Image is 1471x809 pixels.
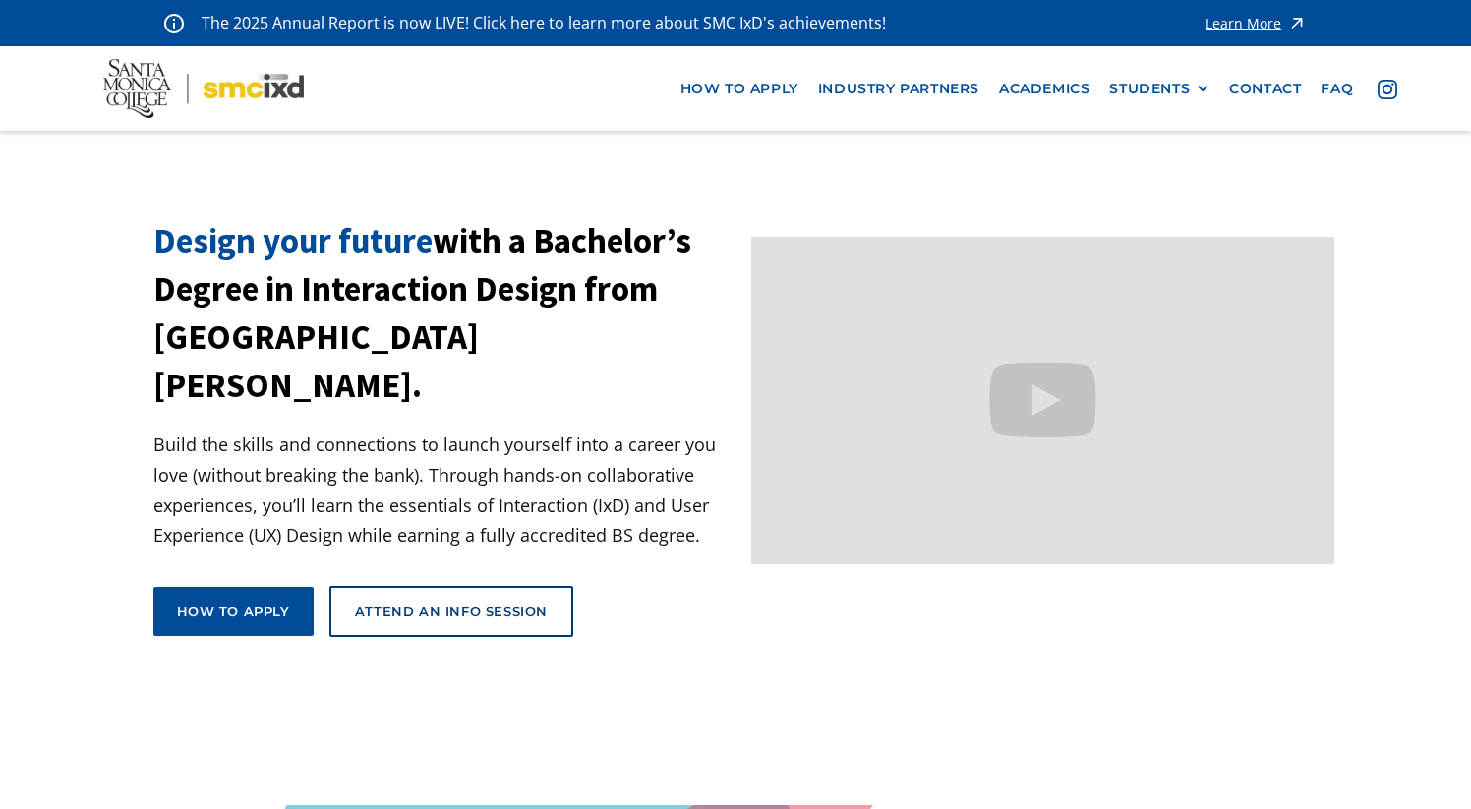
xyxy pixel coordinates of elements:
[103,59,304,118] img: Santa Monica College - SMC IxD logo
[164,13,184,33] img: icon - information - alert
[355,603,548,620] div: Attend an Info Session
[153,219,433,262] span: Design your future
[153,587,314,636] a: How to apply
[1109,81,1209,97] div: STUDENTS
[808,71,989,107] a: industry partners
[202,10,888,36] p: The 2025 Annual Report is now LIVE! Click here to learn more about SMC IxD's achievements!
[153,217,736,410] h1: with a Bachelor’s Degree in Interaction Design from [GEOGRAPHIC_DATA][PERSON_NAME].
[1109,81,1190,97] div: STUDENTS
[671,71,808,107] a: how to apply
[989,71,1099,107] a: Academics
[329,586,573,637] a: Attend an Info Session
[1219,71,1311,107] a: contact
[751,237,1334,564] iframe: Design your future with a Bachelor's Degree in Interaction Design from Santa Monica College
[1206,17,1281,30] div: Learn More
[1378,80,1397,99] img: icon - instagram
[1206,10,1307,36] a: Learn More
[1311,71,1363,107] a: faq
[177,603,290,620] div: How to apply
[153,430,736,549] p: Build the skills and connections to launch yourself into a career you love (without breaking the ...
[1287,10,1307,36] img: icon - arrow - alert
